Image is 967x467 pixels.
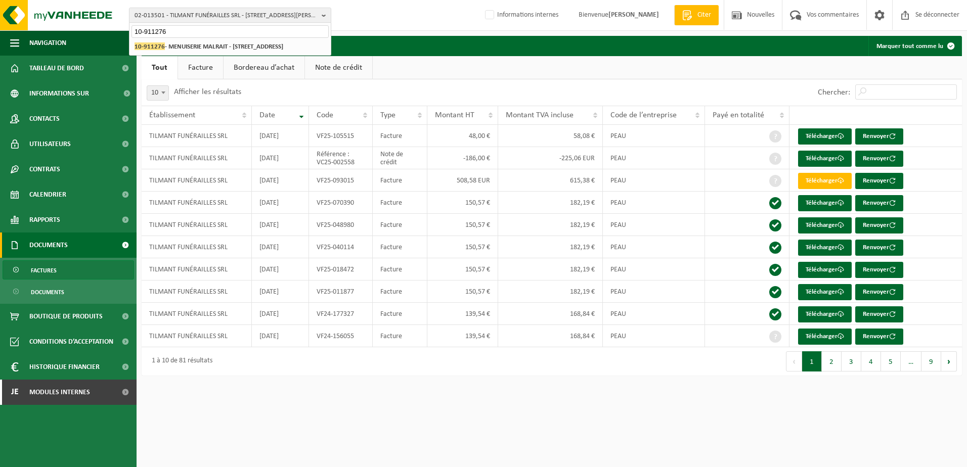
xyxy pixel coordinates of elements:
td: Facture [373,169,427,192]
button: Marquer tout comme lu [868,36,961,56]
button: Renvoyer [855,262,903,278]
td: Facture [373,192,427,214]
td: PEAU [603,258,705,281]
button: Précédent [786,351,802,371]
td: Référence : VC25-002558 [309,147,372,169]
a: Télécharger [798,217,852,233]
td: 182,19 € [498,281,603,303]
span: Contacts [29,106,60,131]
button: Prochain [941,351,957,371]
a: Tout [142,56,178,79]
a: Télécharger [798,306,852,322]
td: 182,19 € [498,236,603,258]
font: Renvoyer [863,200,889,206]
span: Tableau de bord [29,56,84,81]
td: 168,84 € [498,325,603,347]
button: Renvoyer [855,329,903,345]
span: Type [380,111,395,119]
span: Rapports [29,207,60,232]
font: Télécharger [806,244,838,251]
td: VF24-177327 [309,303,372,325]
font: Renvoyer [863,333,889,340]
span: Établissement [149,111,195,119]
td: 150,57 € [427,281,499,303]
td: VF25-040114 [309,236,372,258]
font: Télécharger [806,222,838,228]
span: Modules internes [29,380,90,405]
strong: [PERSON_NAME] [608,11,659,19]
td: VF25-011877 [309,281,372,303]
button: Renvoyer [855,306,903,322]
font: Renvoyer [863,177,889,184]
td: PEAU [603,325,705,347]
td: Facture [373,325,427,347]
td: 182,19 € [498,214,603,236]
font: Marquer tout comme lu [876,43,943,50]
span: Utilisateurs [29,131,71,157]
font: Renvoyer [863,266,889,273]
font: Renvoyer [863,311,889,317]
td: 150,57 € [427,236,499,258]
button: 1 [802,351,822,371]
td: [DATE] [252,147,310,169]
button: 9 [921,351,941,371]
span: Factures [31,261,57,280]
font: Télécharger [806,311,838,317]
label: Informations internes [483,8,558,23]
td: Note de crédit [373,147,427,169]
label: Chercher: [818,88,850,97]
a: Note de crédit [305,56,372,79]
span: 10 [147,85,169,101]
td: 168,84 € [498,303,603,325]
input: Recherche d’emplacements liés [131,25,329,38]
span: Date [259,111,275,119]
span: 02-013501 - TILMANT FUNÉRAILLES SRL - [STREET_ADDRESS][PERSON_NAME] [135,8,318,23]
button: Renvoyer [855,151,903,167]
span: Informations sur l’entreprise [29,81,117,106]
span: Montant TVA incluse [506,111,574,119]
td: 182,19 € [498,192,603,214]
a: Factures [3,260,134,279]
span: Citer [695,10,714,20]
td: PEAU [603,125,705,147]
button: 4 [861,351,881,371]
td: 139,54 € [427,303,499,325]
span: Historique financier [29,354,100,380]
font: Télécharger [806,155,838,162]
button: Renvoyer [855,173,903,189]
td: Facture [373,258,427,281]
span: Conditions d’acceptation [29,329,113,354]
button: Renvoyer [855,217,903,233]
td: Facture [373,281,427,303]
strong: - MENUISERIE MALRAIT - [STREET_ADDRESS] [135,42,283,50]
span: Navigation [29,30,66,56]
td: [DATE] [252,192,310,214]
td: VF25-070390 [309,192,372,214]
td: 139,54 € [427,325,499,347]
td: TILMANT FUNÉRAILLES SRL [142,236,252,258]
td: TILMANT FUNÉRAILLES SRL [142,147,252,169]
font: Renvoyer [863,155,889,162]
td: 615,38 € [498,169,603,192]
td: VF25-048980 [309,214,372,236]
td: 150,57 € [427,258,499,281]
font: Renvoyer [863,244,889,251]
a: Facture [178,56,223,79]
td: [DATE] [252,214,310,236]
button: Renvoyer [855,284,903,300]
td: [DATE] [252,325,310,347]
td: 150,57 € [427,192,499,214]
font: Télécharger [806,200,838,206]
td: PEAU [603,303,705,325]
a: Télécharger [798,195,852,211]
td: Facture [373,125,427,147]
td: PEAU [603,147,705,169]
button: Renvoyer [855,128,903,145]
td: 508,58 EUR [427,169,499,192]
td: Facture [373,303,427,325]
td: VF24-156055 [309,325,372,347]
button: Renvoyer [855,240,903,256]
td: [DATE] [252,281,310,303]
span: 10-911276 [135,42,165,50]
td: -225,06 EUR [498,147,603,169]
